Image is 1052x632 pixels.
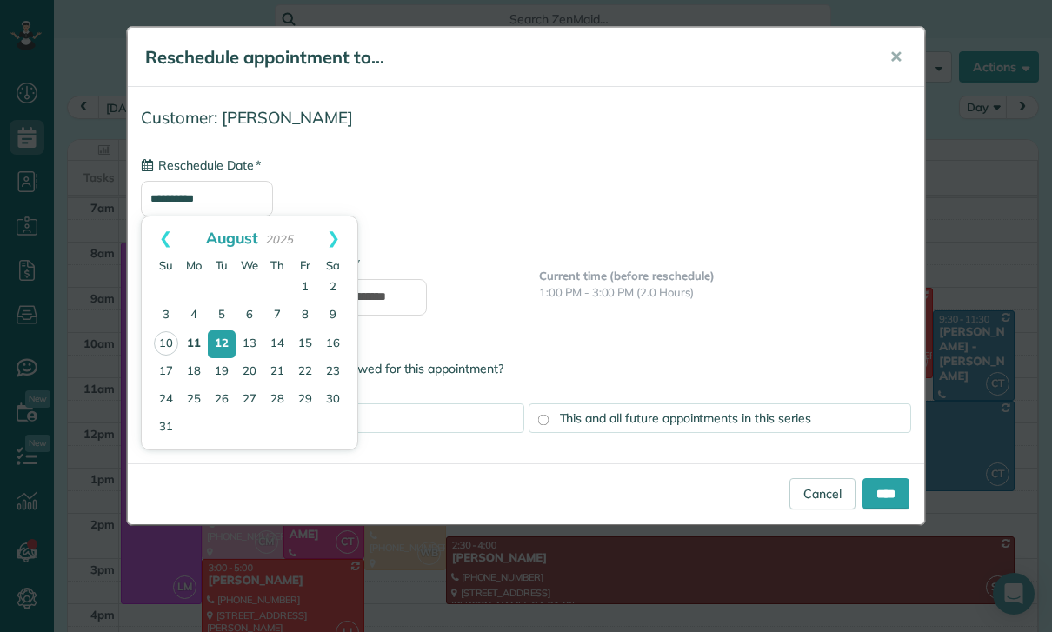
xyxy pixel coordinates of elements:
span: August [206,228,258,247]
a: 8 [291,302,319,329]
span: Tuesday [216,258,229,272]
a: Cancel [789,478,856,509]
a: 18 [180,358,208,386]
a: 10 [154,331,178,356]
span: 2025 [265,232,293,246]
span: Monday [186,258,202,272]
a: 23 [319,358,347,386]
a: 13 [236,330,263,358]
input: This and all future appointments in this series [537,414,549,425]
a: 25 [180,386,208,414]
span: Wednesday [241,258,258,272]
a: 15 [291,330,319,358]
a: 14 [263,330,291,358]
a: 2 [319,274,347,302]
a: 9 [319,302,347,329]
a: 11 [180,330,208,358]
a: 27 [236,386,263,414]
span: Thursday [270,258,284,272]
span: Saturday [326,258,340,272]
label: Apply changes to [141,379,911,396]
a: 29 [291,386,319,414]
a: 21 [263,358,291,386]
span: Sunday [159,258,173,272]
a: 12 [208,330,236,358]
a: 1 [291,274,319,302]
span: Friday [300,258,310,272]
b: Current time (before reschedule) [539,269,715,283]
a: 22 [291,358,319,386]
a: 26 [208,386,236,414]
a: 6 [236,302,263,329]
a: 7 [263,302,291,329]
h4: Customer: [PERSON_NAME] [141,109,911,127]
a: 5 [208,302,236,329]
span: Current Date: [DATE] [141,221,911,237]
a: Prev [142,216,190,260]
a: 30 [319,386,347,414]
label: Reschedule Date [141,156,261,174]
a: 28 [263,386,291,414]
a: 17 [152,358,180,386]
a: 4 [180,302,208,329]
a: 24 [152,386,180,414]
a: 20 [236,358,263,386]
h5: Reschedule appointment to... [145,45,865,70]
a: 16 [319,330,347,358]
p: 1:00 PM - 3:00 PM (2.0 Hours) [539,284,911,301]
a: 19 [208,358,236,386]
a: 31 [152,414,180,442]
a: 3 [152,302,180,329]
span: ✕ [889,47,902,67]
span: This and all future appointments in this series [560,410,811,426]
a: Next [310,216,357,260]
